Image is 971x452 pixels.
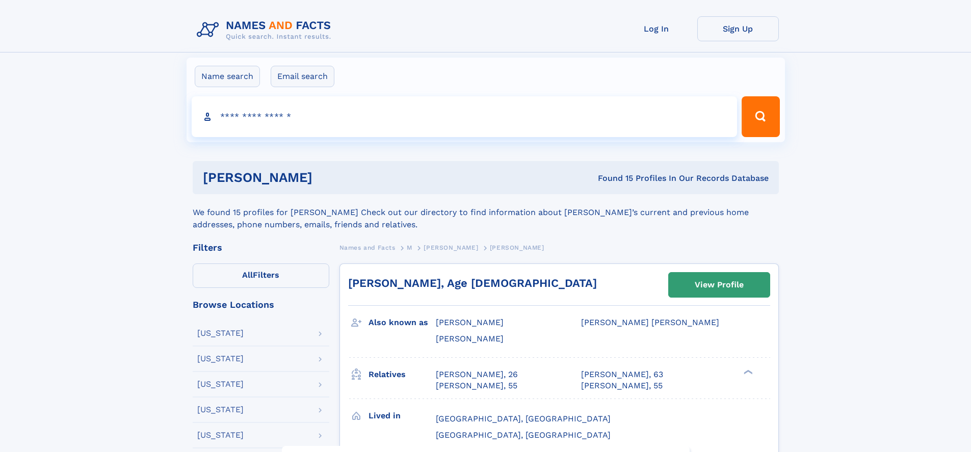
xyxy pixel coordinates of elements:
[197,355,244,363] div: [US_STATE]
[581,380,663,391] a: [PERSON_NAME], 55
[581,317,719,327] span: [PERSON_NAME] [PERSON_NAME]
[197,380,244,388] div: [US_STATE]
[197,406,244,414] div: [US_STATE]
[193,263,329,288] label: Filters
[193,300,329,309] div: Browse Locations
[271,66,334,87] label: Email search
[369,407,436,424] h3: Lived in
[436,414,611,423] span: [GEOGRAPHIC_DATA], [GEOGRAPHIC_DATA]
[424,241,478,254] a: [PERSON_NAME]
[197,431,244,439] div: [US_STATE]
[436,317,504,327] span: [PERSON_NAME]
[193,243,329,252] div: Filters
[455,173,769,184] div: Found 15 Profiles In Our Records Database
[695,273,744,297] div: View Profile
[741,368,753,375] div: ❯
[193,194,779,231] div: We found 15 profiles for [PERSON_NAME] Check out our directory to find information about [PERSON_...
[348,277,597,289] a: [PERSON_NAME], Age [DEMOGRAPHIC_DATA]
[197,329,244,337] div: [US_STATE]
[192,96,738,137] input: search input
[424,244,478,251] span: [PERSON_NAME]
[490,244,544,251] span: [PERSON_NAME]
[407,241,412,254] a: M
[436,334,504,343] span: [PERSON_NAME]
[742,96,779,137] button: Search Button
[581,369,663,380] a: [PERSON_NAME], 63
[697,16,779,41] a: Sign Up
[436,430,611,440] span: [GEOGRAPHIC_DATA], [GEOGRAPHIC_DATA]
[193,16,339,44] img: Logo Names and Facts
[369,366,436,383] h3: Relatives
[339,241,396,254] a: Names and Facts
[407,244,412,251] span: M
[203,171,455,184] h1: [PERSON_NAME]
[242,270,253,280] span: All
[436,380,517,391] a: [PERSON_NAME], 55
[195,66,260,87] label: Name search
[616,16,697,41] a: Log In
[669,273,770,297] a: View Profile
[369,314,436,331] h3: Also known as
[436,369,518,380] a: [PERSON_NAME], 26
